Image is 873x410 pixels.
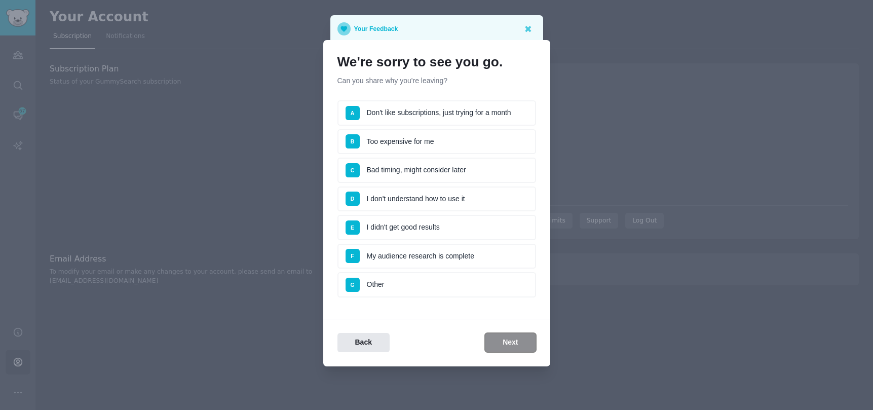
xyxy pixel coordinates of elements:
[350,282,354,288] span: G
[351,110,355,116] span: A
[337,54,536,70] h1: We're sorry to see you go.
[351,196,355,202] span: D
[337,333,390,353] button: Back
[351,225,354,231] span: E
[351,253,354,259] span: F
[337,76,536,86] p: Can you share why you're leaving?
[351,167,355,173] span: C
[351,138,355,144] span: B
[354,22,398,35] p: Your Feedback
